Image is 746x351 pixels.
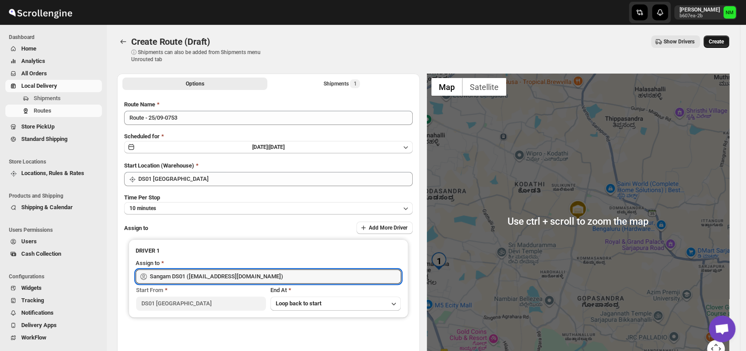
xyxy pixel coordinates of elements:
button: Delivery Apps [5,319,102,331]
div: Shipments [323,79,360,88]
button: Widgets [5,282,102,294]
button: Create [703,35,729,48]
span: Configurations [9,273,102,280]
button: WorkFlow [5,331,102,344]
button: Users [5,235,102,248]
span: Tracking [21,297,44,304]
button: Tracking [5,294,102,307]
img: ScrollEngine [7,1,74,23]
button: Show street map [431,78,462,96]
span: 1 [353,80,356,87]
span: Create Route (Draft) [131,36,210,47]
span: Create [709,38,724,45]
button: Loop back to start [270,296,400,311]
button: Locations, Rules & Rates [5,167,102,179]
span: WorkFlow [21,334,47,341]
button: All Orders [5,67,102,80]
p: [PERSON_NAME] [680,6,720,13]
button: Shipping & Calendar [5,201,102,214]
span: Scheduled for [124,133,160,140]
span: Delivery Apps [21,322,57,328]
button: All Route Options [122,78,267,90]
input: Search assignee [150,269,401,284]
button: [DATE]|[DATE] [124,141,413,153]
button: Shipments [5,92,102,105]
span: Store PickUp [21,123,55,130]
span: Assign to [124,225,148,231]
div: End At [270,286,400,295]
button: Routes [117,35,129,48]
button: Notifications [5,307,102,319]
span: Locations, Rules & Rates [21,170,84,176]
button: User menu [674,5,737,19]
span: Dashboard [9,34,102,41]
p: ⓘ Shipments can also be added from Shipments menu Unrouted tab [131,49,271,63]
span: Start Location (Warehouse) [124,162,194,169]
button: Routes [5,105,102,117]
text: NM [726,10,734,16]
span: Routes [34,107,51,114]
span: Local Delivery [21,82,57,89]
span: Standard Shipping [21,136,67,142]
span: Shipping & Calendar [21,204,73,211]
span: [DATE] [269,144,285,150]
span: Widgets [21,285,42,291]
button: Home [5,43,102,55]
span: [DATE] | [252,144,269,150]
input: Search location [138,172,413,186]
div: Open chat [709,316,735,342]
span: Route Name [124,101,155,108]
span: Loop back to start [276,300,321,307]
button: Cash Collection [5,248,102,260]
button: Analytics [5,55,102,67]
button: Show Drivers [651,35,700,48]
span: Narjit Magar [723,6,736,19]
div: Assign to [136,259,160,268]
span: 10 minutes [129,205,156,212]
span: Cash Collection [21,250,61,257]
input: Eg: Bengaluru Route [124,111,413,125]
button: Add More Driver [356,222,413,234]
span: Home [21,45,36,52]
h3: DRIVER 1 [136,246,401,255]
button: Selected Shipments [269,78,414,90]
span: Notifications [21,309,54,316]
span: Add More Driver [369,224,407,231]
span: Products and Shipping [9,192,102,199]
span: Start From [136,287,163,293]
button: 10 minutes [124,202,413,214]
span: Time Per Stop [124,194,160,201]
span: Users Permissions [9,226,102,234]
span: Options [186,80,204,87]
span: Shipments [34,95,61,101]
button: Show satellite imagery [462,78,506,96]
span: Show Drivers [664,38,695,45]
div: 1 [430,252,448,270]
span: Analytics [21,58,45,64]
span: All Orders [21,70,47,77]
span: Store Locations [9,158,102,165]
p: b607ea-2b [680,13,720,19]
span: Users [21,238,37,245]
